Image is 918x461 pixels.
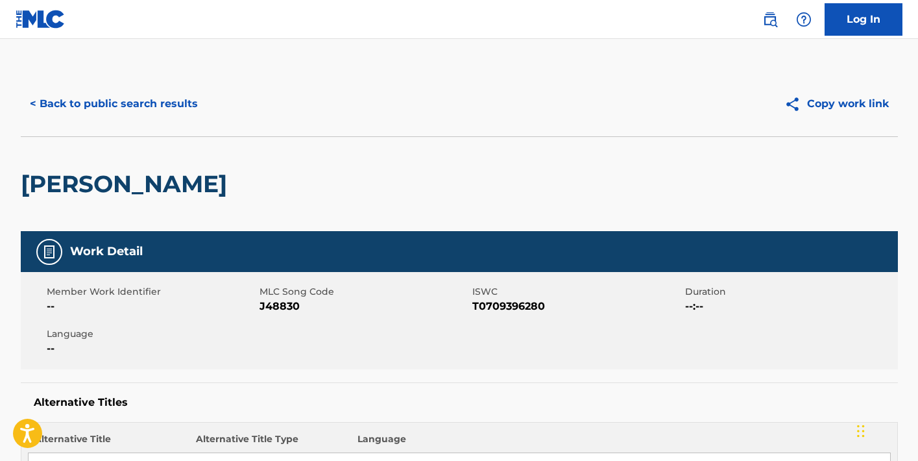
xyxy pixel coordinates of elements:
span: ISWC [472,285,682,299]
button: Copy work link [775,88,898,120]
span: Duration [685,285,895,299]
img: MLC Logo [16,10,66,29]
img: Work Detail [42,244,57,260]
span: --:-- [685,299,895,314]
iframe: Chat Widget [853,399,918,461]
th: Alternative Title Type [189,432,351,453]
h5: Work Detail [70,244,143,259]
span: -- [47,299,256,314]
span: Language [47,327,256,341]
div: Drag [857,412,865,451]
img: Copy work link [784,96,807,112]
span: -- [47,341,256,356]
span: T0709396280 [472,299,682,314]
h5: Alternative Titles [34,396,885,409]
a: Log In [825,3,902,36]
button: < Back to public search results [21,88,207,120]
h2: [PERSON_NAME] [21,169,234,199]
img: search [762,12,778,27]
a: Public Search [757,6,783,32]
span: Member Work Identifier [47,285,256,299]
th: Language [351,432,890,453]
span: J48830 [260,299,469,314]
div: Help [791,6,817,32]
span: MLC Song Code [260,285,469,299]
th: Alternative Title [28,432,189,453]
img: help [796,12,812,27]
